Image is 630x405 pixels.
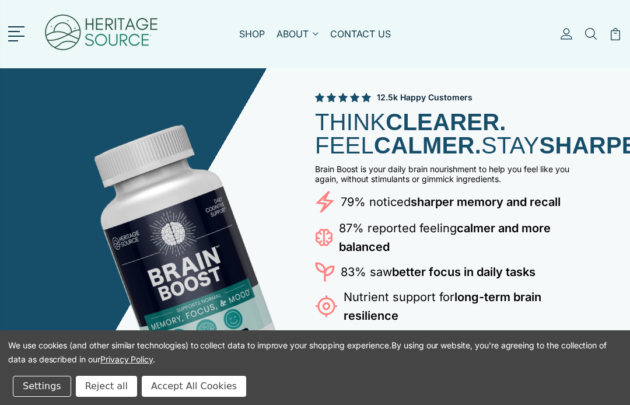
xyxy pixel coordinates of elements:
a: SHOP [239,27,265,54]
a: ABOUT [276,27,318,54]
button: Accept All Cookies [142,376,246,397]
p: Nutrient support for [344,288,584,325]
strong: better focus in daily tasks [392,265,535,279]
a: CONTACT US [330,27,391,54]
p: Brain Boost is your daily brain nourishment to help you feel like you again, without stimulants o... [315,164,584,184]
p: 87% reported feeling [339,219,584,256]
strong: CLEARER. [386,109,506,135]
p: 79% noticed [341,193,561,211]
button: Settings [13,376,71,397]
h1: THINK FEEL STAY [315,110,584,157]
p: 83% saw [341,263,535,281]
strong: sharper memory and recall [411,195,561,209]
strong: calmer and more balanced [339,221,551,254]
span: 12.5k Happy Customers [377,92,473,103]
button: Reject all [76,376,137,397]
img: Heritage Source [43,6,160,62]
strong: CALMER. [374,132,481,158]
span: We use cookies (and other similar technologies) to collect data to improve your shopping experien... [8,340,607,364]
a: Privacy Policy [100,354,153,364]
strong: long-term brain resilience [344,290,541,323]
